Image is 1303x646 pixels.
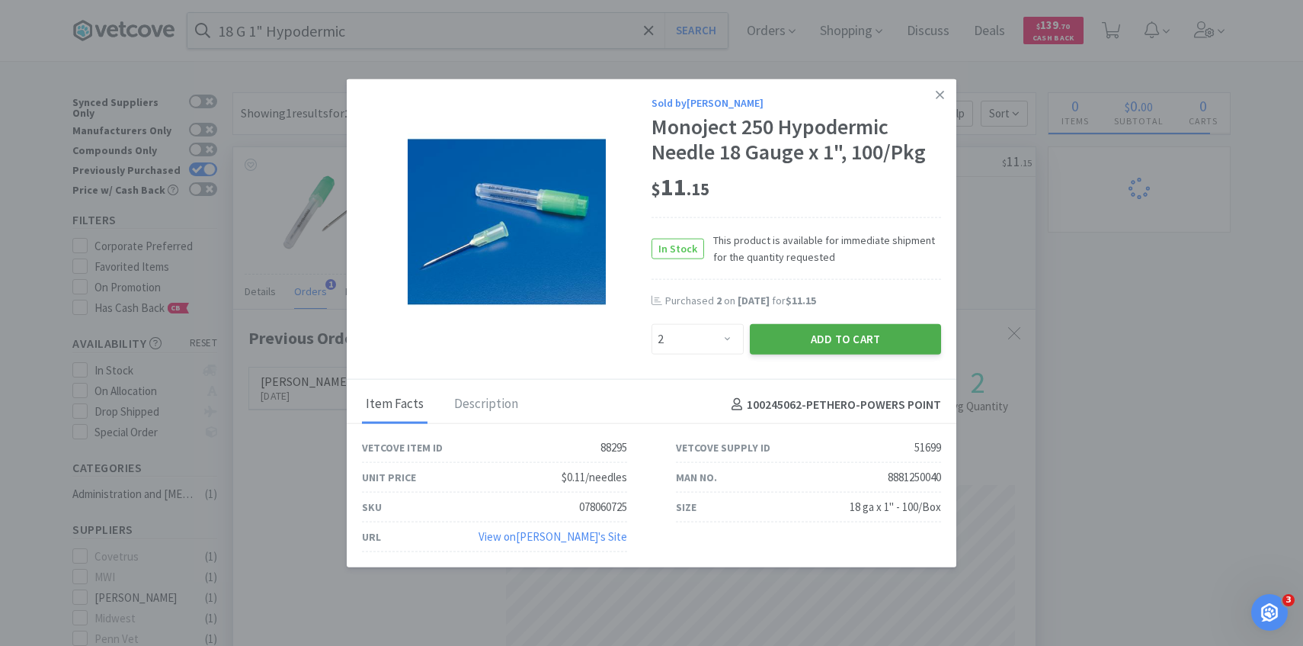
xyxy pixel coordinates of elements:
[562,468,627,487] div: $0.11/needles
[600,439,627,457] div: 88295
[786,294,816,307] span: $11.15
[676,499,696,516] div: Size
[651,178,661,200] span: $
[362,529,381,545] div: URL
[888,468,941,487] div: 8881250040
[687,178,709,200] span: . 15
[651,172,709,202] span: 11
[750,324,941,355] button: Add to Cart
[850,498,941,516] div: 18 ga x 1" - 100/Box
[704,231,941,265] span: This product is available for immediate shipment for the quantity requested
[676,439,770,456] div: Vetcove Supply ID
[362,386,427,424] div: Item Facts
[652,239,703,258] span: In Stock
[362,469,416,486] div: Unit Price
[676,469,717,486] div: Man No.
[725,394,941,414] h4: 100245062 - PETHERO-POWERS POINT
[450,386,522,424] div: Description
[362,499,382,516] div: SKU
[914,439,941,457] div: 51699
[479,529,627,544] a: View on[PERSON_NAME]'s Site
[651,114,941,166] div: Monoject 250 Hypodermic Needle 18 Gauge x 1", 100/Pkg
[1282,594,1295,606] span: 3
[716,294,722,307] span: 2
[1251,594,1288,631] iframe: Intercom live chat
[665,294,941,309] div: Purchased on for
[738,294,770,307] span: [DATE]
[579,498,627,516] div: 078060725
[362,439,443,456] div: Vetcove Item ID
[408,125,606,323] img: 7a190b2ccef648fe9436007a21ab36d6_51699.jpeg
[651,94,941,111] div: Sold by [PERSON_NAME]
